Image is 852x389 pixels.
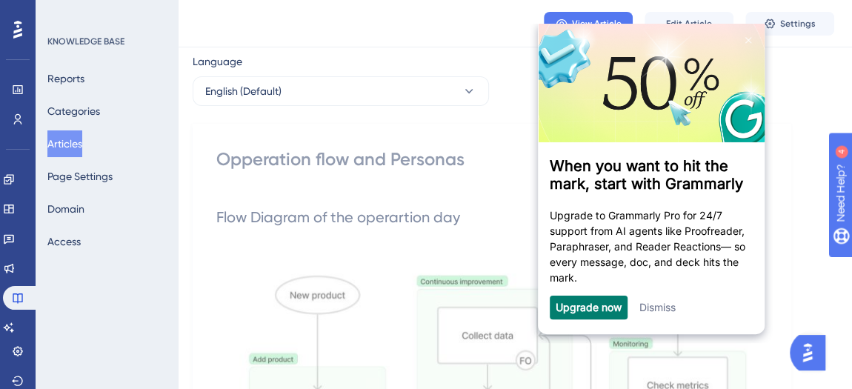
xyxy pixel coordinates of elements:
div: Opperation flow and Personas [216,147,768,171]
a: Dismiss [110,277,146,290]
button: Domain [47,196,84,222]
button: Articles [47,130,82,157]
button: Reports [47,65,84,92]
a: Upgrade now [26,277,92,290]
span: English (Default) [205,82,282,100]
iframe: UserGuiding AI Assistant Launcher [790,330,834,375]
p: Upgrade to Grammarly Pro for 24/7 support from AI agents like Proofreader, Paraphraser, and Reade... [20,184,223,262]
button: View Article [544,12,633,36]
span: Need Help? [35,4,93,21]
button: Page Settings [47,163,113,190]
button: Categories [47,98,100,124]
div: 4 [103,7,107,19]
button: Access [47,228,81,255]
img: close_x_white.png [216,13,222,20]
h3: When you want to hit the mark, start with Grammarly [20,133,223,169]
button: English (Default) [193,76,489,106]
button: Settings [745,12,834,36]
span: Edit Article [666,18,712,30]
span: Settings [780,18,816,30]
button: Edit Article [645,12,733,36]
span: Language [193,53,242,70]
span: View Article [572,18,622,30]
div: KNOWLEDGE BASE [47,36,124,47]
span: Flow Diagram of the operartion day [216,208,460,226]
